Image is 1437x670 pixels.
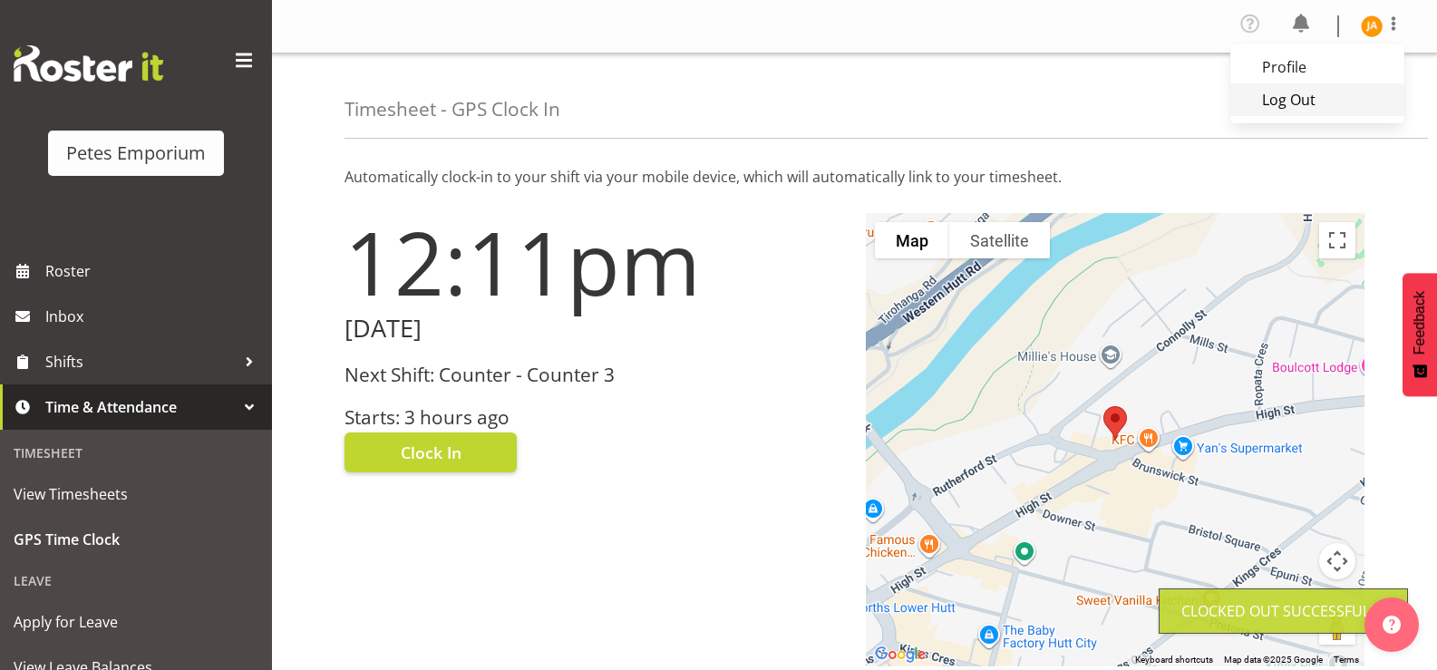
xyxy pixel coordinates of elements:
h3: Starts: 3 hours ago [345,407,844,428]
h3: Next Shift: Counter - Counter 3 [345,364,844,385]
a: Profile [1230,51,1404,83]
img: Google [870,643,930,666]
button: Show street map [875,222,949,258]
a: Apply for Leave [5,599,267,645]
p: Automatically clock-in to your shift via your mobile device, which will automatically link to you... [345,166,1364,188]
span: Clock In [401,441,461,464]
div: Leave [5,562,267,599]
span: Time & Attendance [45,393,236,421]
div: Petes Emporium [66,140,206,167]
button: Feedback - Show survey [1403,273,1437,396]
span: GPS Time Clock [14,526,258,553]
img: jeseryl-armstrong10788.jpg [1361,15,1383,37]
span: View Timesheets [14,481,258,508]
a: View Timesheets [5,471,267,517]
h1: 12:11pm [345,213,844,311]
button: Map camera controls [1319,543,1355,579]
a: Terms (opens in new tab) [1334,655,1359,665]
span: Feedback [1412,291,1428,354]
h4: Timesheet - GPS Clock In [345,99,560,120]
button: Toggle fullscreen view [1319,222,1355,258]
img: Rosterit website logo [14,45,163,82]
a: GPS Time Clock [5,517,267,562]
h2: [DATE] [345,315,844,343]
button: Show satellite imagery [949,222,1050,258]
a: Log Out [1230,83,1404,116]
div: Clocked out Successfully [1181,600,1385,622]
div: Timesheet [5,434,267,471]
a: Open this area in Google Maps (opens a new window) [870,643,930,666]
span: Inbox [45,303,263,330]
img: help-xxl-2.png [1383,616,1401,634]
span: Shifts [45,348,236,375]
span: Roster [45,257,263,285]
span: Map data ©2025 Google [1224,655,1323,665]
span: Apply for Leave [14,608,258,636]
button: Keyboard shortcuts [1135,654,1213,666]
button: Clock In [345,432,517,472]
